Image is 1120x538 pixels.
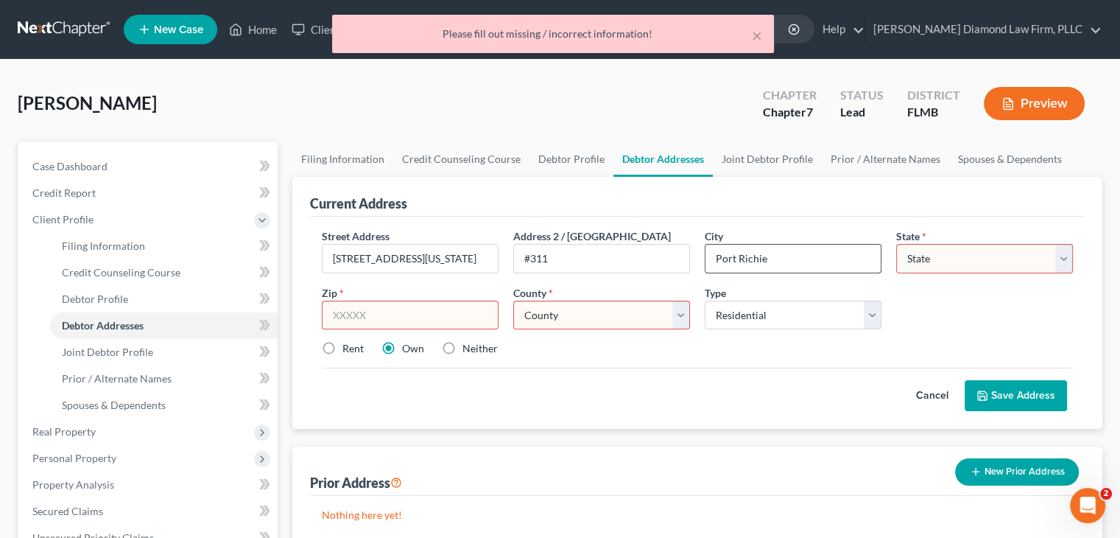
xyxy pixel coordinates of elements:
span: 2 [1100,488,1112,500]
a: Prior / Alternate Names [50,366,278,392]
div: Chapter [763,87,817,104]
div: FLMB [907,104,960,121]
button: × [752,27,762,44]
input: Enter city... [705,245,881,273]
a: Credit Report [21,180,278,206]
a: Property Analysis [21,472,278,498]
a: Credit Counseling Course [393,142,529,177]
a: Debtor Profile [529,142,613,177]
div: District [907,87,960,104]
span: Case Dashboard [32,160,108,172]
span: Zip [322,287,337,299]
a: Joint Debtor Profile [713,142,822,177]
span: City [705,230,723,242]
span: Debtor Profile [62,293,128,305]
span: Credit Report [32,186,96,199]
label: Neither [462,341,498,356]
input: -- [514,245,689,273]
span: Personal Property [32,452,116,464]
input: XXXXX [322,301,499,330]
a: Secured Claims [21,498,278,525]
input: Enter street address [323,245,498,273]
span: Joint Debtor Profile [62,346,153,358]
span: Street Address [322,230,390,242]
button: New Prior Address [955,458,1079,486]
span: Spouses & Dependents [62,399,166,411]
p: Nothing here yet! [322,508,1073,523]
a: Debtor Addresses [613,142,713,177]
span: County [513,287,546,299]
div: Please fill out missing / incorrect information! [344,27,762,41]
label: Type [705,285,726,301]
a: Joint Debtor Profile [50,339,278,366]
span: State [896,230,920,242]
div: Status [840,87,884,104]
a: Spouses & Dependents [949,142,1071,177]
span: Secured Claims [32,505,103,517]
div: Chapter [763,104,817,121]
button: Preview [984,87,1085,120]
label: Address 2 / [GEOGRAPHIC_DATA] [513,228,671,244]
span: Property Analysis [32,478,114,491]
div: Lead [840,104,884,121]
a: Debtor Profile [50,286,278,312]
div: Prior Address [310,474,402,492]
a: Credit Counseling Course [50,259,278,286]
span: Filing Information [62,240,145,252]
a: Prior / Alternate Names [822,142,949,177]
label: Own [402,341,424,356]
iframe: Intercom live chat [1070,488,1105,523]
div: Current Address [310,195,407,212]
a: Debtor Addresses [50,312,278,339]
button: Cancel [900,381,965,411]
a: Case Dashboard [21,153,278,180]
span: Credit Counseling Course [62,266,180,279]
span: Debtor Addresses [62,319,144,332]
span: [PERSON_NAME] [18,92,157,113]
span: Client Profile [32,213,94,226]
a: Filing Information [50,233,278,259]
a: Spouses & Dependents [50,392,278,419]
button: Save Address [965,380,1067,411]
label: Rent [342,341,364,356]
span: 7 [806,105,813,119]
a: Filing Information [292,142,393,177]
span: Real Property [32,425,96,438]
span: Prior / Alternate Names [62,372,172,385]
